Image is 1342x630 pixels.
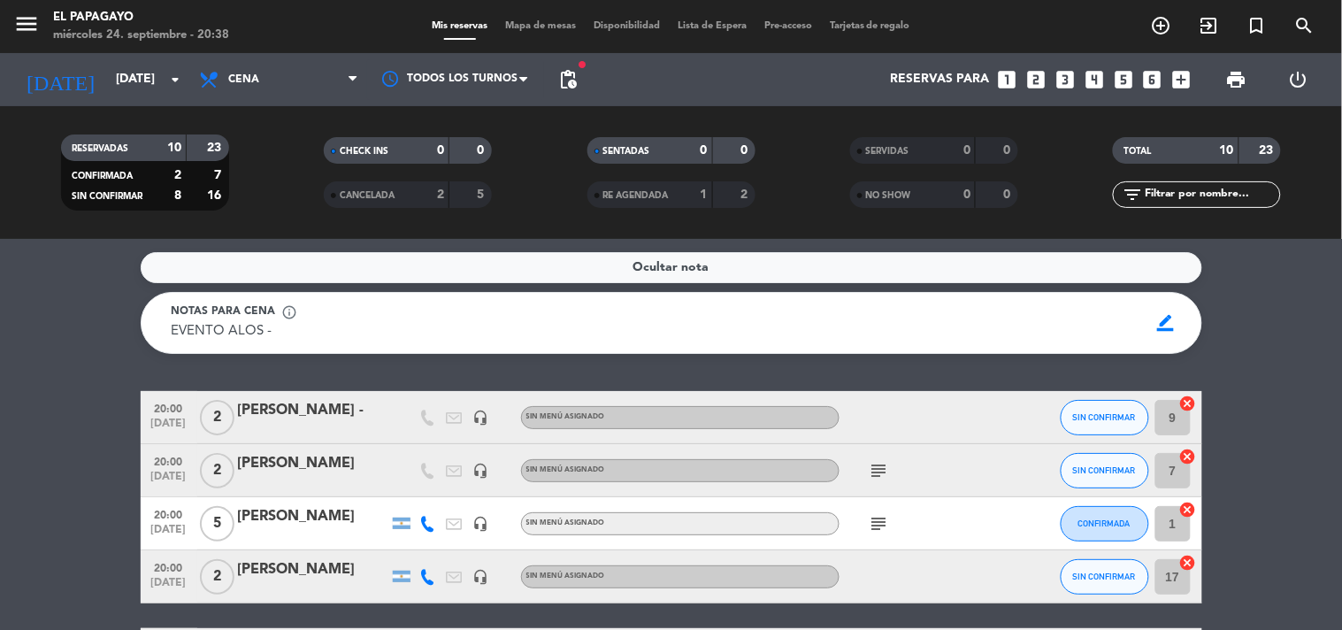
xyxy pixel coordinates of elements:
span: Sin menú asignado [526,519,605,526]
span: SERVIDAS [866,147,909,156]
strong: 0 [437,144,444,157]
span: CHECK INS [340,147,388,156]
span: [DATE] [147,577,191,597]
i: looks_one [995,68,1018,91]
span: Reservas para [890,73,989,87]
button: CONFIRMADA [1061,506,1149,542]
strong: 0 [701,144,708,157]
i: arrow_drop_down [165,69,186,90]
span: info_outline [282,304,298,320]
i: looks_6 [1141,68,1164,91]
strong: 0 [963,188,970,201]
strong: 0 [1003,144,1014,157]
span: 2 [200,453,234,488]
span: border_color [1149,306,1184,340]
span: TOTAL [1123,147,1151,156]
strong: 10 [167,142,181,154]
span: CONFIRMADA [72,172,133,181]
span: EVENTO ALOS - [172,325,272,338]
span: pending_actions [557,69,579,90]
div: [PERSON_NAME] [238,452,388,475]
span: SIN CONFIRMAR [1073,412,1136,422]
strong: 0 [963,144,970,157]
span: CONFIRMADA [1078,519,1131,528]
span: SENTADAS [603,147,650,156]
span: Mapa de mesas [496,21,585,31]
span: 20:00 [147,397,191,418]
i: subject [869,460,890,481]
input: Filtrar por nombre... [1143,185,1280,204]
i: headset_mic [473,463,489,479]
strong: 2 [437,188,444,201]
span: CANCELADA [340,191,395,200]
span: Sin menú asignado [526,413,605,420]
strong: 16 [207,189,225,202]
i: headset_mic [473,516,489,532]
i: headset_mic [473,569,489,585]
i: [DATE] [13,60,107,99]
div: [PERSON_NAME] - [238,399,388,422]
span: [DATE] [147,471,191,491]
span: [DATE] [147,418,191,438]
i: search [1294,15,1315,36]
span: [DATE] [147,524,191,544]
span: 2 [200,559,234,595]
i: cancel [1179,501,1197,519]
strong: 0 [740,144,751,157]
strong: 0 [478,144,488,157]
i: looks_two [1024,68,1047,91]
i: exit_to_app [1199,15,1220,36]
i: add_box [1170,68,1193,91]
strong: 2 [740,188,751,201]
strong: 7 [214,169,225,181]
span: NO SHOW [866,191,911,200]
strong: 2 [174,169,181,181]
span: RE AGENDADA [603,191,669,200]
span: RESERVADAS [72,144,128,153]
i: headset_mic [473,410,489,426]
i: power_settings_new [1287,69,1308,90]
button: SIN CONFIRMAR [1061,400,1149,435]
i: add_circle_outline [1151,15,1172,36]
div: LOG OUT [1268,53,1329,106]
button: menu [13,11,40,43]
strong: 0 [1003,188,1014,201]
span: Pre-acceso [755,21,821,31]
span: SIN CONFIRMAR [72,192,142,201]
i: turned_in_not [1246,15,1268,36]
span: 20:00 [147,503,191,524]
i: filter_list [1122,184,1143,205]
span: Sin menú asignado [526,466,605,473]
span: Sin menú asignado [526,572,605,580]
i: looks_5 [1112,68,1135,91]
strong: 5 [478,188,488,201]
span: SIN CONFIRMAR [1073,465,1136,475]
span: SIN CONFIRMAR [1073,572,1136,581]
strong: 23 [207,142,225,154]
button: SIN CONFIRMAR [1061,559,1149,595]
i: looks_4 [1083,68,1106,91]
span: Cena [228,73,259,86]
span: Disponibilidad [585,21,669,31]
span: Mis reservas [423,21,496,31]
div: El Papagayo [53,9,229,27]
div: [PERSON_NAME] [238,558,388,581]
i: cancel [1179,554,1197,572]
strong: 10 [1220,144,1234,157]
i: menu [13,11,40,37]
strong: 23 [1260,144,1277,157]
div: [PERSON_NAME] [238,505,388,528]
span: 20:00 [147,450,191,471]
span: print [1226,69,1247,90]
i: cancel [1179,395,1197,412]
strong: 8 [174,189,181,202]
strong: 1 [701,188,708,201]
span: 2 [200,400,234,435]
span: Lista de Espera [669,21,755,31]
button: SIN CONFIRMAR [1061,453,1149,488]
span: Ocultar nota [633,257,709,278]
i: subject [869,513,890,534]
span: Notas para cena [172,303,276,321]
i: cancel [1179,448,1197,465]
div: miércoles 24. septiembre - 20:38 [53,27,229,44]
